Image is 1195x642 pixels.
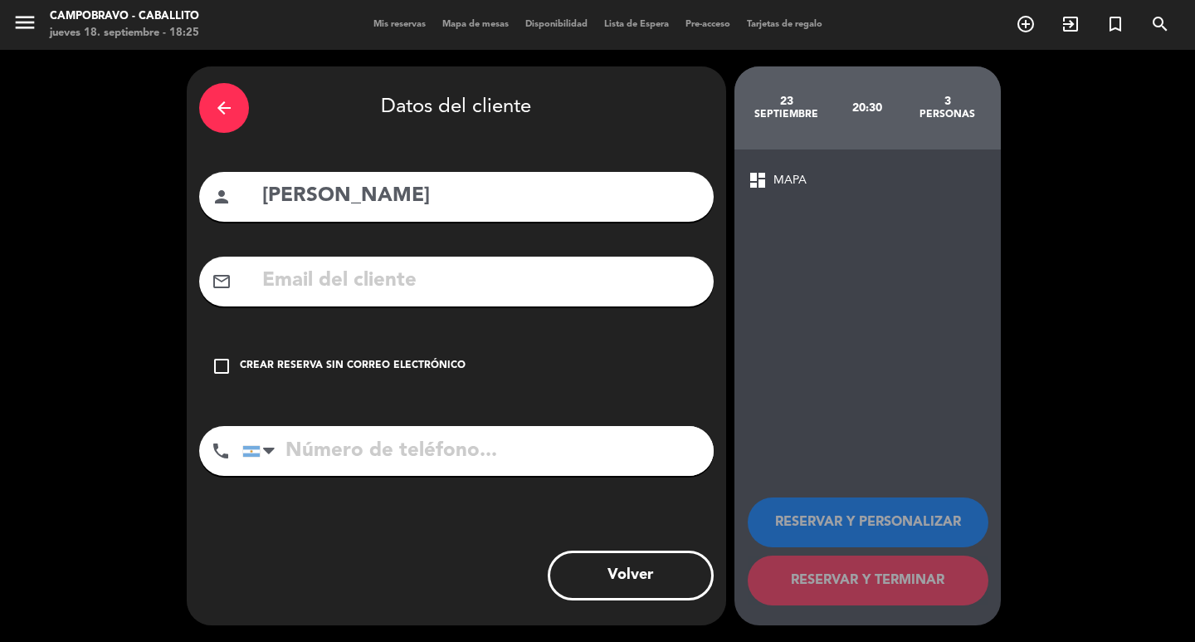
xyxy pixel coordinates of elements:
[907,108,988,121] div: personas
[199,79,714,137] div: Datos del cliente
[50,8,199,25] div: Campobravo - caballito
[1105,14,1125,34] i: turned_in_not
[12,10,37,41] button: menu
[211,441,231,461] i: phone
[748,556,988,605] button: RESERVAR Y TERMINAR
[12,10,37,35] i: menu
[748,497,988,547] button: RESERVAR Y PERSONALIZAR
[1061,14,1080,34] i: exit_to_app
[212,187,232,207] i: person
[907,95,988,108] div: 3
[261,264,701,298] input: Email del cliente
[240,358,466,375] div: Crear reserva sin correo electrónico
[242,426,714,476] input: Número de teléfono...
[739,20,831,29] span: Tarjetas de regalo
[50,25,199,42] div: jueves 18. septiembre - 18:25
[773,171,807,190] span: MAPA
[596,20,677,29] span: Lista de Espera
[365,20,434,29] span: Mis reservas
[517,20,596,29] span: Disponibilidad
[243,427,281,475] div: Argentina: +54
[747,108,827,121] div: septiembre
[827,79,907,137] div: 20:30
[214,98,234,118] i: arrow_back
[434,20,517,29] span: Mapa de mesas
[677,20,739,29] span: Pre-acceso
[1150,14,1170,34] i: search
[212,272,232,292] i: mail_outline
[548,551,714,600] button: Volver
[748,170,768,190] span: dashboard
[1016,14,1036,34] i: add_circle_outline
[261,179,701,213] input: Nombre del cliente
[747,95,827,108] div: 23
[212,356,232,376] i: check_box_outline_blank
